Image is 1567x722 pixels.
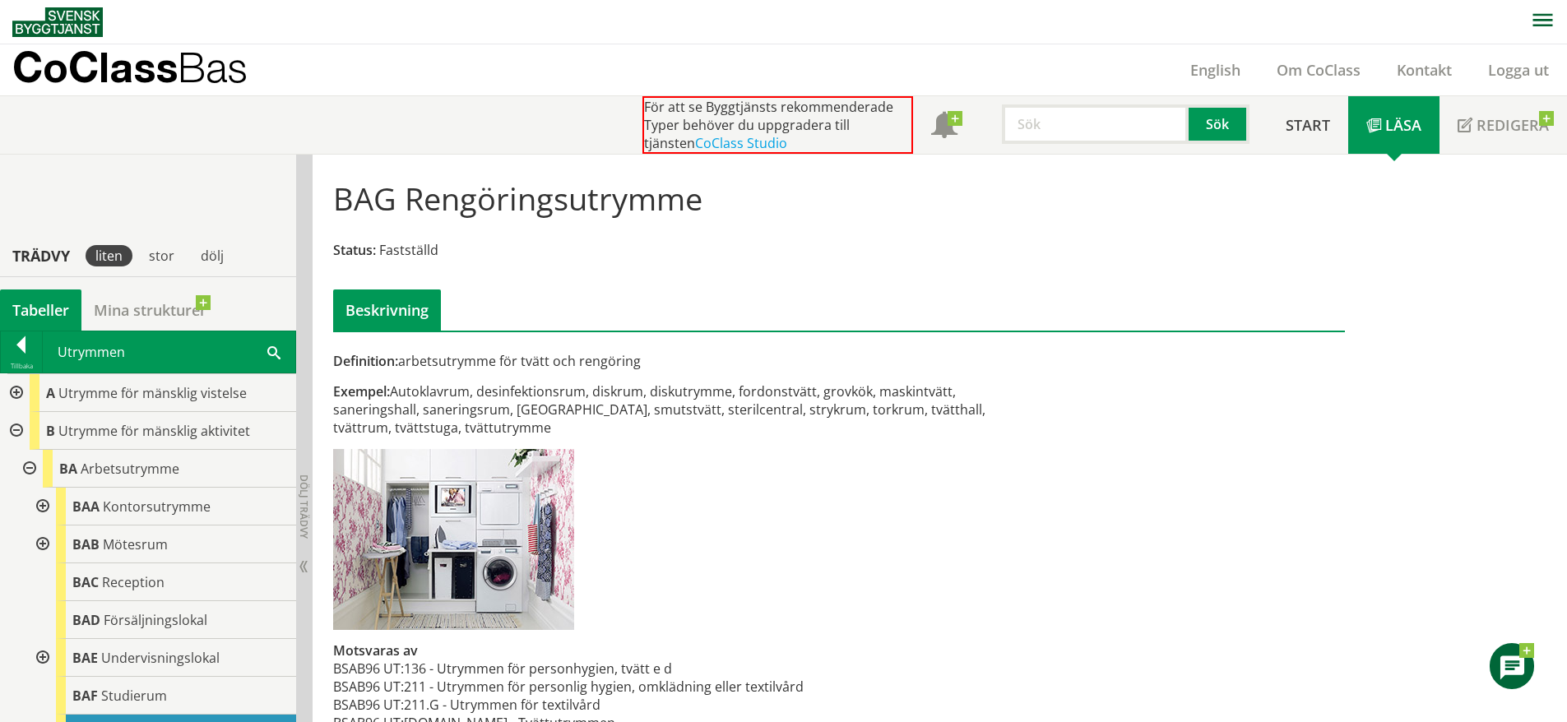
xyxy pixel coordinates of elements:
span: BAD [72,611,100,629]
span: Dölj trädvy [297,474,311,539]
a: Om CoClass [1259,60,1379,80]
td: 211.G - Utrymmen för textilvård [404,696,804,714]
span: Utrymme för mänsklig vistelse [58,384,247,402]
span: Notifikationer [931,113,957,140]
span: BAB [72,535,100,553]
span: BAF [72,687,98,705]
span: Reception [102,573,165,591]
span: Läsa [1385,115,1421,135]
div: Gå till informationssidan för CoClass Studio [26,525,296,563]
a: English [1172,60,1259,80]
span: Kontorsutrymme [103,498,211,516]
span: Bas [178,43,248,91]
div: Gå till informationssidan för CoClass Studio [26,639,296,677]
div: Tillbaka [1,359,42,373]
span: BAA [72,498,100,516]
div: Gå till informationssidan för CoClass Studio [26,563,296,601]
div: Gå till informationssidan för CoClass Studio [26,601,296,639]
td: BSAB96 UT: [333,696,404,714]
a: CoClassBas [12,44,283,95]
button: Sök [1189,104,1249,144]
h1: BAG Rengöringsutrymme [333,180,702,216]
span: BAC [72,573,99,591]
span: BA [59,460,77,478]
div: Trädvy [3,247,79,265]
p: CoClass [12,58,248,76]
td: BSAB96 UT: [333,678,404,696]
span: Försäljningslokal [104,611,207,629]
span: Undervisningslokal [101,649,220,667]
a: Logga ut [1470,60,1567,80]
td: 136 - Utrymmen för personhygien, tvätt e d [404,660,804,678]
span: Exempel: [333,382,390,400]
span: Start [1286,115,1330,135]
div: dölj [191,245,234,266]
div: Gå till informationssidan för CoClass Studio [26,488,296,525]
span: A [46,384,55,402]
div: Utrymmen [43,331,295,373]
span: Redigera [1477,115,1549,135]
a: Läsa [1348,96,1440,154]
div: stor [139,245,184,266]
span: Fastställd [379,241,438,259]
td: BSAB96 UT: [333,660,404,678]
div: Beskrivning [333,289,441,331]
div: Autoklavrum, desinfektionsrum, diskrum, diskutrymme, fordonstvätt, grovkök, maskintvätt, sanering... [333,382,999,437]
span: Motsvaras av [333,641,418,660]
span: B [46,422,55,440]
div: Gå till informationssidan för CoClass Studio [26,677,296,715]
input: Sök [1002,104,1189,144]
span: Sök i tabellen [267,343,280,360]
span: Utrymme för mänsklig aktivitet [58,422,250,440]
span: Definition: [333,352,398,370]
div: arbetsutrymme för tvätt och rengöring [333,352,999,370]
a: Kontakt [1379,60,1470,80]
a: Mina strukturer [81,289,219,331]
a: Start [1268,96,1348,154]
div: liten [86,245,132,266]
span: BAE [72,649,98,667]
span: Arbetsutrymme [81,460,179,478]
span: Mötesrum [103,535,168,553]
span: Studierum [101,687,167,705]
span: Status: [333,241,376,259]
img: Svensk Byggtjänst [12,7,103,37]
a: Redigera [1440,96,1567,154]
img: bag-tvattutrymme.jpg [333,449,574,630]
div: För att se Byggtjänsts rekommenderade Typer behöver du uppgradera till tjänsten [642,96,913,154]
a: CoClass Studio [695,134,787,152]
td: 211 - Utrymmen för personlig hygien, omklädning eller textilvård [404,678,804,696]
